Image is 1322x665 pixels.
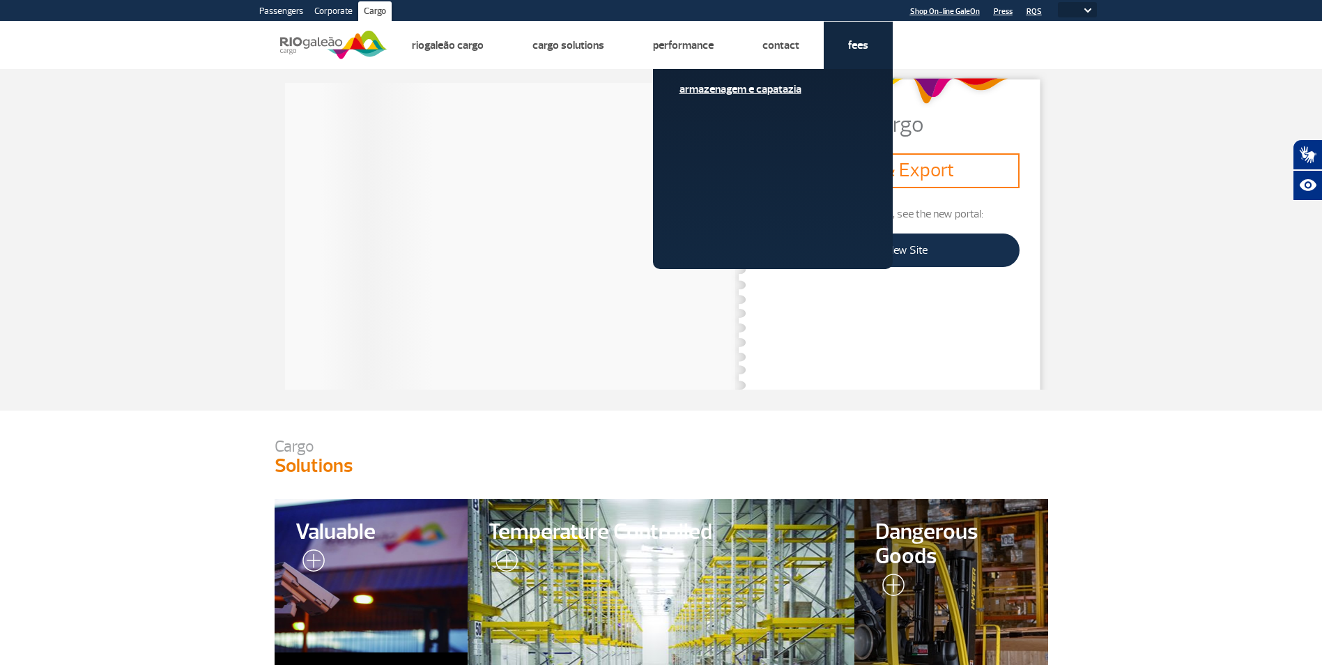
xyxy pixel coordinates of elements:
[848,38,868,52] a: Fees
[1293,139,1322,201] div: Plugin de acessibilidade da Hand Talk.
[764,114,1047,136] p: Track Your Cargo
[994,7,1013,16] a: Press
[1027,7,1042,16] a: RQS
[275,438,1048,454] p: Cargo
[358,1,392,24] a: Cargo
[679,82,866,97] a: Armazenagem e Capatazia
[653,38,714,52] a: Performance
[762,38,799,52] a: Contact
[489,520,833,544] span: Temperature Controlled
[295,520,447,544] span: Valuable
[532,38,604,52] a: Cargo Solutions
[875,520,1027,569] span: Dangerous Goods
[412,38,484,52] a: Riogaleão Cargo
[1293,170,1322,201] button: Abrir recursos assistivos.
[489,549,518,577] img: leia-mais
[1293,139,1322,170] button: Abrir tradutor de língua de sinais.
[875,574,905,602] img: leia-mais
[295,549,325,577] img: leia-mais
[275,454,1048,478] h3: Solutions
[309,1,358,24] a: Corporate
[910,7,980,16] a: Shop On-line GaleOn
[254,1,309,24] a: Passengers
[275,499,468,652] a: Valuable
